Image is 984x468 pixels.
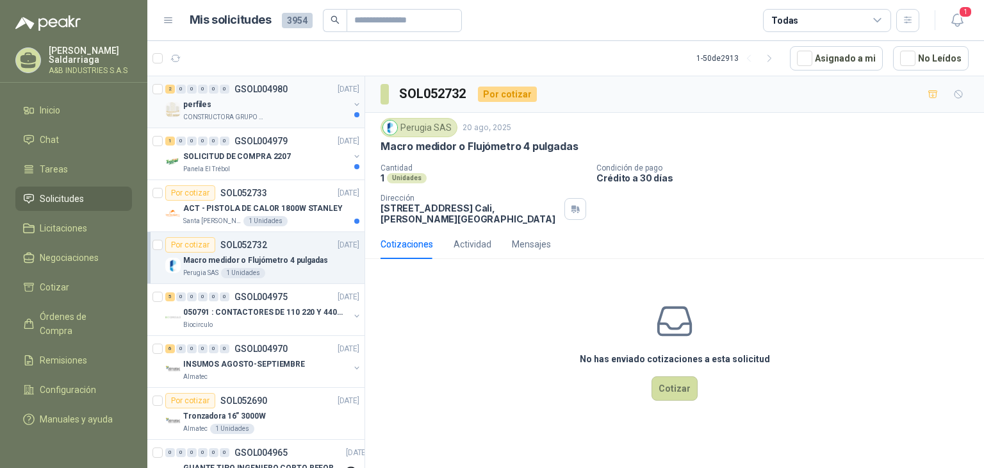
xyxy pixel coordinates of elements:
[165,341,362,382] a: 6 0 0 0 0 0 GSOL004970[DATE] Company LogoINSUMOS AGOSTO-SEPTIEMBREAlmatec
[15,216,132,240] a: Licitaciones
[40,383,96,397] span: Configuración
[338,395,359,407] p: [DATE]
[165,137,175,146] div: 1
[383,121,397,135] img: Company Logo
[147,388,365,440] a: Por cotizarSOL052690[DATE] Company LogoTronzadora 16” 3000WAlmatec1 Unidades
[512,237,551,251] div: Mensajes
[176,292,186,301] div: 0
[209,344,218,353] div: 0
[381,237,433,251] div: Cotizaciones
[165,310,181,325] img: Company Logo
[346,447,368,459] p: [DATE]
[234,448,288,457] p: GSOL004965
[49,67,132,74] p: A&B INDUSTRIES S.A.S
[183,410,266,422] p: Tronzadora 16” 3000W
[165,206,181,221] img: Company Logo
[958,6,972,18] span: 1
[165,362,181,377] img: Company Logo
[40,221,87,235] span: Licitaciones
[696,48,780,69] div: 1 - 50 de 2913
[220,137,229,146] div: 0
[40,353,87,367] span: Remisiones
[234,292,288,301] p: GSOL004975
[183,164,230,174] p: Panela El Trébol
[580,352,770,366] h3: No has enviado cotizaciones a esta solicitud
[209,137,218,146] div: 0
[165,85,175,94] div: 2
[15,407,132,431] a: Manuales y ayuda
[147,180,365,232] a: Por cotizarSOL052733[DATE] Company LogoACT - PISTOLA DE CALOR 1800W STANLEYSanta [PERSON_NAME]1 U...
[15,275,132,299] a: Cotizar
[381,194,559,203] p: Dirección
[40,251,99,265] span: Negociaciones
[381,172,384,183] p: 1
[40,162,68,176] span: Tareas
[596,163,979,172] p: Condición de pago
[187,344,197,353] div: 0
[165,185,215,201] div: Por cotizar
[338,239,359,251] p: [DATE]
[220,85,229,94] div: 0
[49,46,132,64] p: [PERSON_NAME] Saldarriaga
[165,414,181,429] img: Company Logo
[183,268,218,278] p: Perugia SAS
[187,85,197,94] div: 0
[210,424,254,434] div: 1 Unidades
[183,203,343,215] p: ACT - PISTOLA DE CALOR 1800W STANLEY
[15,246,132,270] a: Negociaciones
[220,240,267,249] p: SOL052732
[234,344,288,353] p: GSOL004970
[198,448,208,457] div: 0
[381,163,586,172] p: Cantidad
[15,128,132,152] a: Chat
[15,98,132,122] a: Inicio
[209,85,218,94] div: 0
[220,188,267,197] p: SOL052733
[338,343,359,355] p: [DATE]
[478,87,537,102] div: Por cotizar
[183,216,241,226] p: Santa [PERSON_NAME]
[387,173,427,183] div: Unidades
[15,348,132,372] a: Remisiones
[165,258,181,273] img: Company Logo
[183,306,343,319] p: 050791 : CONTACTORES DE 110 220 Y 440 V
[176,344,186,353] div: 0
[15,378,132,402] a: Configuración
[338,291,359,303] p: [DATE]
[40,280,69,294] span: Cotizar
[165,344,175,353] div: 6
[165,133,362,174] a: 1 0 0 0 0 0 GSOL004979[DATE] Company LogoSOLICITUD DE COMPRA 2207Panela El Trébol
[220,292,229,301] div: 0
[183,372,208,382] p: Almatec
[399,84,468,104] h3: SOL052732
[190,11,272,29] h1: Mis solicitudes
[183,255,328,267] p: Macro medidor o Flujómetro 4 pulgadas
[463,122,511,134] p: 20 ago, 2025
[331,15,340,24] span: search
[282,13,313,28] span: 3954
[183,112,264,122] p: CONSTRUCTORA GRUPO FIP
[147,232,365,284] a: Por cotizarSOL052732[DATE] Company LogoMacro medidor o Flujómetro 4 pulgadasPerugia SAS1 Unidades
[893,46,969,71] button: No Leídos
[209,448,218,457] div: 0
[15,305,132,343] a: Órdenes de Compra
[165,448,175,457] div: 0
[183,424,208,434] p: Almatec
[15,15,81,31] img: Logo peakr
[198,137,208,146] div: 0
[183,99,211,111] p: perfiles
[946,9,969,32] button: 1
[198,85,208,94] div: 0
[165,154,181,169] img: Company Logo
[187,292,197,301] div: 0
[198,344,208,353] div: 0
[40,310,120,338] span: Órdenes de Compra
[220,344,229,353] div: 0
[596,172,979,183] p: Crédito a 30 días
[165,292,175,301] div: 5
[176,137,186,146] div: 0
[183,151,291,163] p: SOLICITUD DE COMPRA 2207
[187,137,197,146] div: 0
[338,83,359,96] p: [DATE]
[220,396,267,405] p: SOL052690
